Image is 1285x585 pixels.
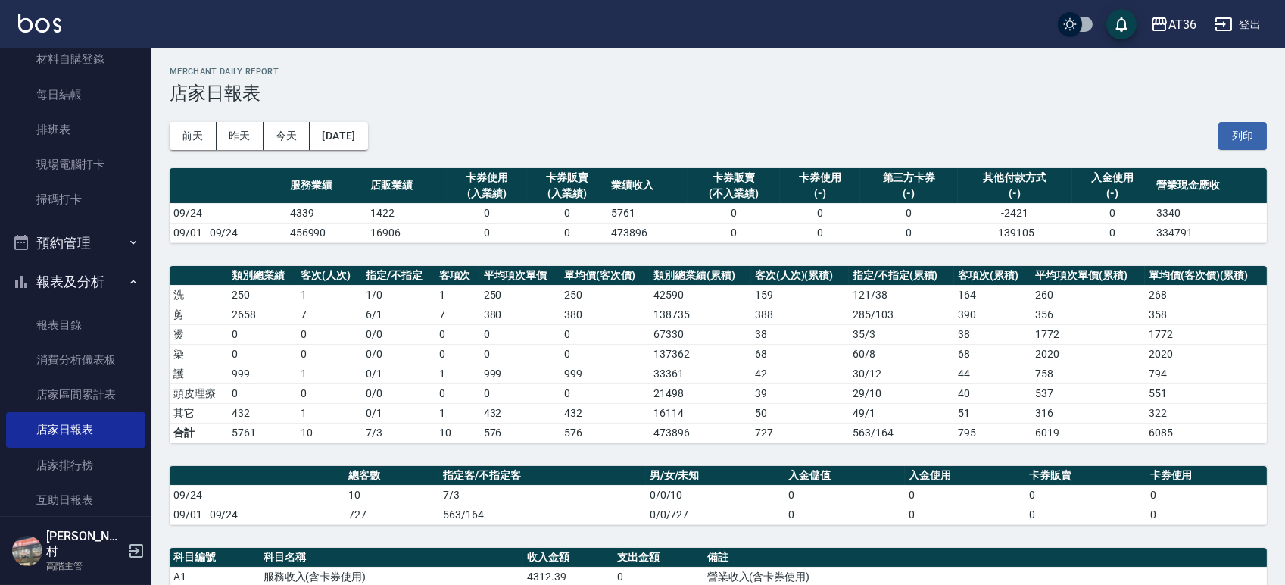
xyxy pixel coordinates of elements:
[1145,364,1267,383] td: 794
[447,203,527,223] td: 0
[1145,324,1267,344] td: 1772
[1145,305,1267,324] td: 358
[297,344,362,364] td: 0
[1144,9,1202,40] button: AT36
[435,403,480,423] td: 1
[646,505,784,524] td: 0/0/727
[1031,344,1145,364] td: 2020
[751,383,849,403] td: 39
[1145,383,1267,403] td: 551
[170,403,228,423] td: 其它
[1031,423,1145,443] td: 6019
[650,324,751,344] td: 67330
[646,466,784,486] th: 男/女/未知
[650,266,751,286] th: 類別總業績(累積)
[1209,11,1267,39] button: 登出
[1106,9,1137,39] button: save
[613,548,703,568] th: 支出金額
[954,423,1031,443] td: 795
[954,285,1031,305] td: 164
[905,466,1025,486] th: 入金使用
[228,344,297,364] td: 0
[18,14,61,33] img: Logo
[451,186,523,202] div: (入業績)
[170,223,286,242] td: 09/01 - 09/24
[688,223,780,242] td: 0
[170,67,1267,77] h2: Merchant Daily Report
[650,383,751,403] td: 21498
[954,266,1031,286] th: 客項次(累積)
[217,122,264,150] button: 昨天
[691,170,776,186] div: 卡券販賣
[958,203,1072,223] td: -2421
[170,122,217,150] button: 前天
[46,529,123,559] h5: [PERSON_NAME]村
[6,112,145,147] a: 排班表
[650,364,751,383] td: 33361
[905,485,1025,505] td: 0
[12,536,42,566] img: Person
[784,505,905,524] td: 0
[954,403,1031,423] td: 51
[170,266,1267,443] table: a dense table
[6,377,145,412] a: 店家區間累計表
[170,485,345,505] td: 09/24
[366,168,447,204] th: 店販業績
[780,203,860,223] td: 0
[228,266,297,286] th: 類別總業績
[297,324,362,344] td: 0
[6,448,145,483] a: 店家排行榜
[849,305,954,324] td: 285 / 103
[170,548,260,568] th: 科目編號
[751,285,849,305] td: 159
[6,262,145,302] button: 報表及分析
[780,223,860,242] td: 0
[560,324,650,344] td: 0
[435,324,480,344] td: 0
[650,403,751,423] td: 16114
[864,186,954,202] div: (-)
[751,266,849,286] th: 客次(人次)(累積)
[170,344,228,364] td: 染
[954,364,1031,383] td: 44
[439,466,646,486] th: 指定客/不指定客
[1168,15,1196,34] div: AT36
[560,344,650,364] td: 0
[297,266,362,286] th: 客次(人次)
[366,203,447,223] td: 1422
[345,485,439,505] td: 10
[650,423,751,443] td: 473896
[228,305,297,324] td: 2658
[849,423,954,443] td: 563/164
[310,122,367,150] button: [DATE]
[703,548,1267,568] th: 備註
[650,344,751,364] td: 137362
[6,42,145,77] a: 材料自購登錄
[849,383,954,403] td: 29 / 10
[1031,364,1145,383] td: 758
[905,505,1025,524] td: 0
[170,285,228,305] td: 洗
[860,203,958,223] td: 0
[531,170,604,186] div: 卡券販賣
[560,383,650,403] td: 0
[691,186,776,202] div: (不入業績)
[170,466,1267,525] table: a dense table
[607,168,688,204] th: 業績收入
[849,403,954,423] td: 49 / 1
[1145,266,1267,286] th: 單均價(客次價)(累積)
[362,344,435,364] td: 0 / 0
[6,483,145,518] a: 互助日報表
[480,305,561,324] td: 380
[751,403,849,423] td: 50
[1152,223,1267,242] td: 334791
[362,285,435,305] td: 1 / 0
[451,170,523,186] div: 卡券使用
[607,203,688,223] td: 5761
[1025,466,1146,486] th: 卡券販賣
[362,423,435,443] td: 7/3
[1072,203,1152,223] td: 0
[480,423,561,443] td: 576
[362,324,435,344] td: 0 / 0
[954,305,1031,324] td: 390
